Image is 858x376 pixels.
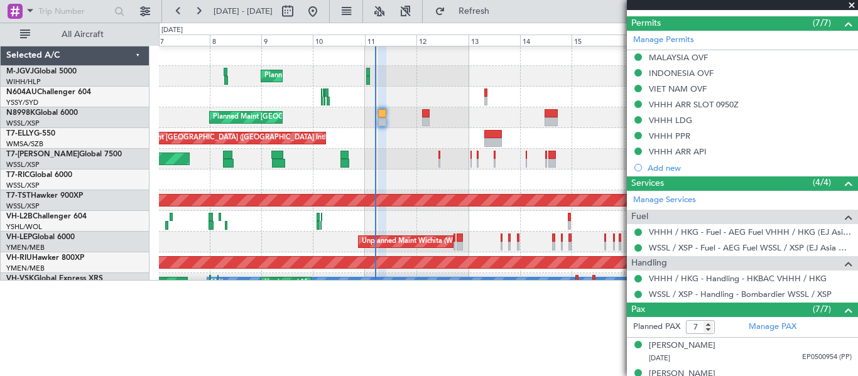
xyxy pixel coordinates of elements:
[649,115,692,126] div: VHHH LDG
[261,35,313,46] div: 9
[6,192,83,200] a: T7-TSTHawker 900XP
[649,273,827,284] a: VHHH / HKG - Handling - HKBAC VHHH / HKG
[38,2,111,21] input: Trip Number
[6,68,34,75] span: M-JGVJ
[158,35,209,46] div: 7
[264,67,412,85] div: Planned Maint [GEOGRAPHIC_DATA] (Seletar)
[633,34,694,46] a: Manage Permits
[649,83,707,94] div: VIET NAM OVF
[6,171,30,179] span: T7-RIC
[6,139,43,149] a: WMSA/SZB
[6,181,40,190] a: WSSL/XSP
[631,256,667,271] span: Handling
[469,35,520,46] div: 13
[429,1,504,21] button: Refresh
[6,151,122,158] a: T7-[PERSON_NAME]Global 7500
[6,222,42,232] a: YSHL/WOL
[213,108,361,127] div: Planned Maint [GEOGRAPHIC_DATA] (Seletar)
[649,227,852,237] a: VHHH / HKG - Fuel - AEG Fuel VHHH / HKG (EJ Asia Only)
[118,129,328,148] div: Planned Maint [GEOGRAPHIC_DATA] ([GEOGRAPHIC_DATA] Intl)
[631,303,645,317] span: Pax
[749,321,796,333] a: Manage PAX
[6,98,38,107] a: YSSY/SYD
[365,35,416,46] div: 11
[6,243,45,252] a: YMEN/MEB
[6,130,55,137] a: T7-ELLYG-550
[649,68,714,78] div: INDONESIA OVF
[6,234,75,241] a: VH-LEPGlobal 6000
[6,192,31,200] span: T7-TST
[649,353,670,363] span: [DATE]
[362,232,518,251] div: Unplanned Maint Wichita (Wichita Mid-continent)
[6,264,45,273] a: YMEN/MEB
[813,16,831,30] span: (7/7)
[6,119,40,128] a: WSSL/XSP
[520,35,572,46] div: 14
[633,194,696,207] a: Manage Services
[649,52,708,63] div: MALAYSIA OVF
[649,99,739,110] div: VHHH ARR SLOT 0950Z
[6,201,40,211] a: WSSL/XSP
[6,77,41,87] a: WIHH/HLP
[649,242,852,253] a: WSSL / XSP - Fuel - AEG Fuel WSSL / XSP (EJ Asia Only)
[813,303,831,316] span: (7/7)
[6,109,35,117] span: N8998K
[6,68,77,75] a: M-JGVJGlobal 5000
[631,210,648,224] span: Fuel
[631,176,664,191] span: Services
[161,25,183,36] div: [DATE]
[6,151,79,158] span: T7-[PERSON_NAME]
[6,275,34,282] span: VH-VSK
[631,16,661,31] span: Permits
[14,24,136,45] button: All Aircraft
[648,163,852,173] div: Add new
[6,160,40,169] a: WSSL/XSP
[6,234,32,241] span: VH-LEP
[6,109,78,117] a: N8998KGlobal 6000
[210,35,261,46] div: 8
[6,254,32,262] span: VH-RIU
[572,35,623,46] div: 15
[313,35,364,46] div: 10
[633,321,680,333] label: Planned PAX
[6,275,103,282] a: VH-VSKGlobal Express XRS
[649,131,690,141] div: VHHH PPR
[6,213,87,220] a: VH-L2BChallenger 604
[416,35,468,46] div: 12
[6,89,37,96] span: N604AU
[6,130,34,137] span: T7-ELLY
[214,6,273,17] span: [DATE] - [DATE]
[649,289,832,299] a: WSSL / XSP - Handling - Bombardier WSSL / XSP
[33,30,133,39] span: All Aircraft
[649,146,707,157] div: VHHH ARR API
[6,213,33,220] span: VH-L2B
[649,340,715,352] div: [PERSON_NAME]
[813,176,831,189] span: (4/4)
[624,35,675,46] div: 16
[6,171,72,179] a: T7-RICGlobal 6000
[6,89,91,96] a: N604AUChallenger 604
[448,7,501,16] span: Refresh
[802,352,852,363] span: EP0500954 (PP)
[6,254,84,262] a: VH-RIUHawker 800XP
